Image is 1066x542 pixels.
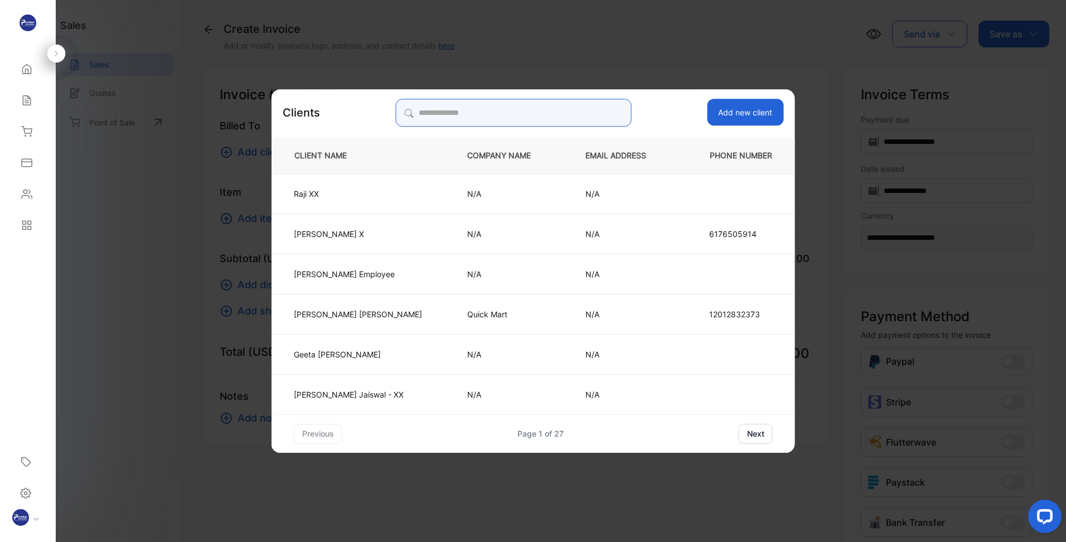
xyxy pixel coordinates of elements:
button: next [739,424,773,444]
p: [PERSON_NAME] Jaiswal - XX [294,389,422,400]
p: N/A [585,389,664,400]
p: N/A [585,268,664,280]
p: [PERSON_NAME] [PERSON_NAME] [294,308,422,320]
p: [PERSON_NAME] Employee [294,268,422,280]
p: N/A [467,268,549,280]
p: Quick Mart [467,308,549,320]
p: Geeta [PERSON_NAME] [294,349,422,360]
p: CLIENT NAME [290,150,430,162]
img: logo [20,14,36,31]
p: 6176505914 [709,228,773,240]
div: Page 1 of 27 [517,428,564,439]
p: [PERSON_NAME] X [294,228,422,240]
p: PHONE NUMBER [701,150,777,162]
p: N/A [585,349,664,360]
p: EMAIL ADDRESS [585,150,664,162]
p: N/A [467,349,549,360]
p: Raji XX [294,188,422,200]
p: N/A [585,308,664,320]
p: N/A [585,228,664,240]
p: N/A [585,188,664,200]
p: N/A [467,188,549,200]
p: COMPANY NAME [467,150,549,162]
p: 12012832373 [709,308,773,320]
p: N/A [467,228,549,240]
button: Add new client [707,99,783,125]
img: profile [12,509,29,526]
iframe: LiveChat chat widget [1019,495,1066,542]
p: N/A [467,389,549,400]
button: previous [294,424,342,444]
p: Clients [283,104,320,121]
